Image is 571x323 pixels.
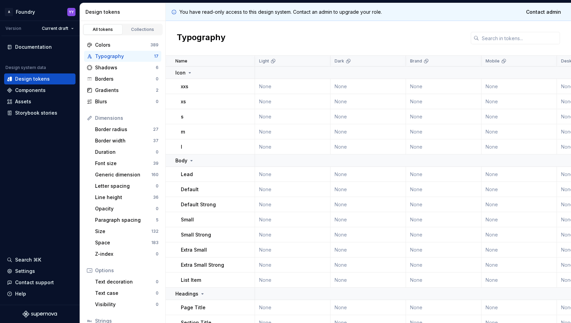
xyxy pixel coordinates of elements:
p: s [181,113,184,120]
p: Extra Small Strong [181,262,224,268]
div: Dimensions [95,115,159,122]
div: Borders [95,76,156,82]
td: None [330,182,406,197]
p: List Item [181,277,201,284]
p: You have read-only access to this design system. Contact an admin to upgrade your role. [179,9,382,15]
svg: Supernova Logo [23,311,57,318]
div: Foundry [16,9,35,15]
div: 0 [156,183,159,189]
td: None [481,167,557,182]
button: Current draft [39,24,77,33]
td: None [330,273,406,288]
a: Gradients2 [84,85,161,96]
a: Components [4,85,75,96]
td: None [406,124,481,139]
a: Borders0 [84,73,161,84]
div: Contact support [15,279,54,286]
a: Visibility0 [92,299,161,310]
td: None [481,109,557,124]
td: None [255,167,330,182]
a: Generic dimension160 [92,169,161,180]
a: Line height36 [92,192,161,203]
td: None [330,109,406,124]
div: Gradients [95,87,156,94]
div: Opacity [95,205,156,212]
p: Icon [175,69,186,76]
a: Text decoration0 [92,276,161,287]
div: 0 [156,251,159,257]
div: Border radius [95,126,153,133]
td: None [406,242,481,257]
td: None [481,212,557,227]
a: Design tokens [4,73,75,84]
div: 0 [156,76,159,82]
td: None [406,109,481,124]
a: Border width37 [92,135,161,146]
td: None [481,124,557,139]
td: None [406,167,481,182]
a: Shadows6 [84,62,161,73]
div: Z-index [95,251,156,257]
a: Font size39 [92,158,161,169]
td: None [406,197,481,212]
a: Paragraph spacing5 [92,215,161,226]
div: Colors [95,42,150,48]
div: Blurs [95,98,156,105]
div: 2 [156,88,159,93]
td: None [406,79,481,94]
td: None [255,257,330,273]
p: Mobile [486,58,500,64]
input: Search in tokens... [479,32,560,44]
a: Letter spacing0 [92,181,161,192]
a: Typography17 [84,51,161,62]
p: Default Strong [181,201,216,208]
div: 17 [154,54,159,59]
a: Text case0 [92,288,161,299]
div: Size [95,228,151,235]
div: 389 [150,42,159,48]
div: Typography [95,53,154,60]
div: Help [15,290,26,297]
div: 0 [156,302,159,307]
td: None [255,182,330,197]
td: None [406,94,481,109]
a: Duration0 [92,147,161,158]
div: 0 [156,99,159,104]
td: None [330,227,406,242]
td: None [330,197,406,212]
div: Border width [95,137,153,144]
div: Font size [95,160,153,167]
td: None [406,182,481,197]
td: None [406,257,481,273]
td: None [255,227,330,242]
div: 27 [153,127,159,132]
div: Storybook stories [15,109,57,116]
td: None [406,273,481,288]
div: Options [95,267,159,274]
div: 0 [156,149,159,155]
span: Current draft [42,26,68,31]
button: Contact support [4,277,75,288]
div: Line height [95,194,153,201]
td: None [481,94,557,109]
div: 0 [156,290,159,296]
div: 160 [151,172,159,177]
p: m [181,128,185,135]
td: None [255,300,330,315]
p: Extra Small [181,246,207,253]
div: Assets [15,98,31,105]
td: None [330,139,406,154]
div: Design tokens [15,76,50,82]
td: None [406,300,481,315]
div: 0 [156,279,159,285]
div: Space [95,239,151,246]
div: 37 [153,138,159,143]
div: Letter spacing [95,183,156,189]
div: Design system data [5,65,46,70]
td: None [330,242,406,257]
td: None [330,167,406,182]
p: Light [259,58,269,64]
td: None [406,139,481,154]
a: Opacity0 [92,203,161,214]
